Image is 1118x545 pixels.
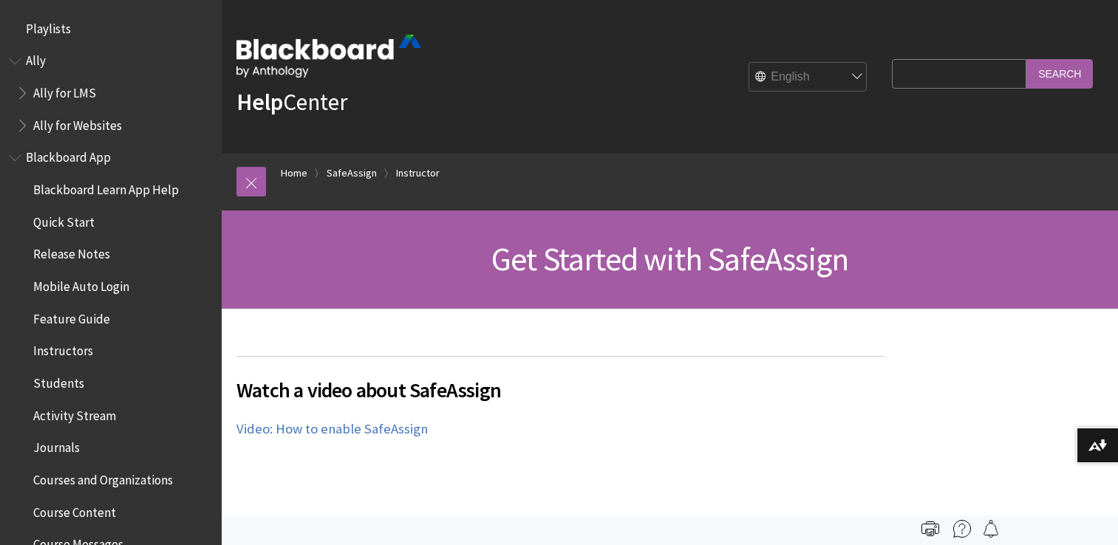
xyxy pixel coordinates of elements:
span: Mobile Auto Login [33,274,129,294]
span: Feature Guide [33,306,110,326]
nav: Book outline for Anthology Ally Help [9,49,213,138]
span: Blackboard App [26,145,111,165]
span: Watch a video about SafeAssign [236,374,884,405]
input: Search [1026,59,1093,88]
span: Playlists [26,16,71,36]
span: Activity Stream [33,403,116,423]
span: Students [33,371,84,391]
a: Instructor [396,164,440,182]
img: More help [953,520,971,538]
span: Ally [26,49,46,69]
span: Instructors [33,339,93,359]
a: Video: How to enable SafeAssign [236,420,428,438]
a: SafeAssign [327,164,377,182]
select: Site Language Selector [749,63,868,92]
span: Quick Start [33,210,95,230]
span: Get Started with SafeAssign [491,239,848,279]
span: Release Notes [33,242,110,262]
span: Journals [33,436,80,456]
span: Courses and Organizations [33,467,173,487]
strong: Help [236,87,283,117]
span: Blackboard Learn App Help [33,177,179,197]
nav: Book outline for Playlists [9,16,213,41]
a: HelpCenter [236,87,347,117]
span: Course Content [33,500,116,520]
img: Print [921,520,939,538]
img: Follow this page [982,520,1000,538]
a: Home [281,164,307,182]
span: Ally for LMS [33,80,96,100]
span: Ally for Websites [33,113,122,133]
img: Blackboard by Anthology [236,35,421,78]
